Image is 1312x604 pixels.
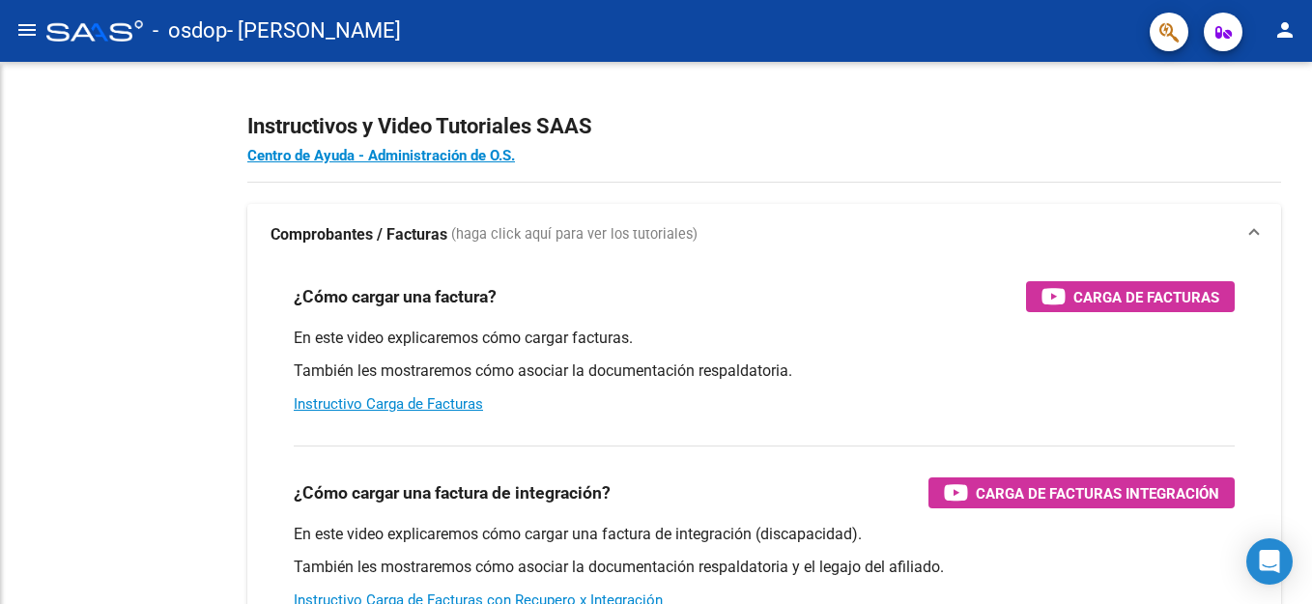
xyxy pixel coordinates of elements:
[153,10,227,52] span: - osdop
[294,360,1235,382] p: También les mostraremos cómo asociar la documentación respaldatoria.
[928,477,1235,508] button: Carga de Facturas Integración
[247,147,515,164] a: Centro de Ayuda - Administración de O.S.
[294,524,1235,545] p: En este video explicaremos cómo cargar una factura de integración (discapacidad).
[1026,281,1235,312] button: Carga de Facturas
[227,10,401,52] span: - [PERSON_NAME]
[271,224,447,245] strong: Comprobantes / Facturas
[247,108,1281,145] h2: Instructivos y Video Tutoriales SAAS
[294,328,1235,349] p: En este video explicaremos cómo cargar facturas.
[451,224,698,245] span: (haga click aquí para ver los tutoriales)
[15,18,39,42] mat-icon: menu
[247,204,1281,266] mat-expansion-panel-header: Comprobantes / Facturas (haga click aquí para ver los tutoriales)
[294,479,611,506] h3: ¿Cómo cargar una factura de integración?
[294,283,497,310] h3: ¿Cómo cargar una factura?
[1073,285,1219,309] span: Carga de Facturas
[1246,538,1293,585] div: Open Intercom Messenger
[976,481,1219,505] span: Carga de Facturas Integración
[1273,18,1297,42] mat-icon: person
[294,395,483,413] a: Instructivo Carga de Facturas
[294,557,1235,578] p: También les mostraremos cómo asociar la documentación respaldatoria y el legajo del afiliado.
